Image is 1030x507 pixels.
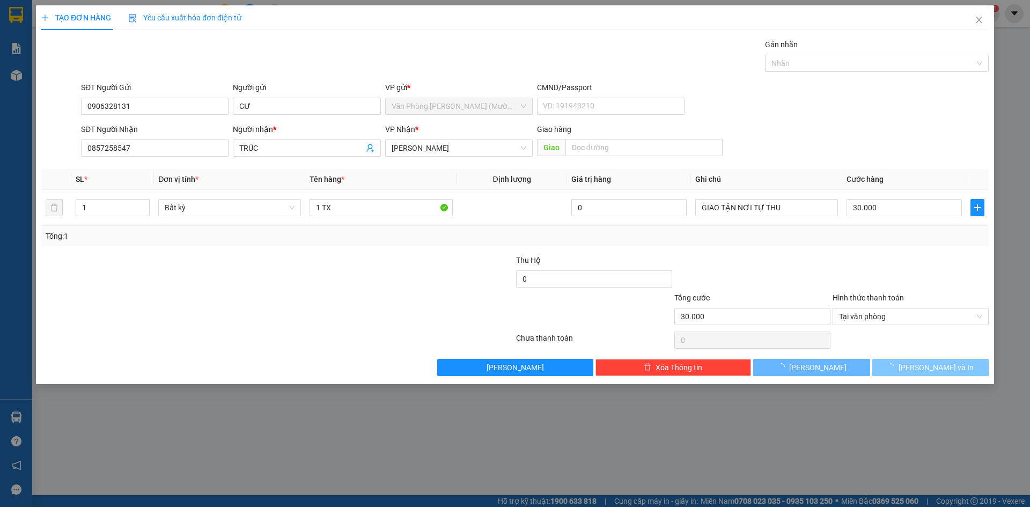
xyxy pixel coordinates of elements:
[964,5,994,35] button: Close
[128,14,137,23] img: icon
[789,362,847,373] span: [PERSON_NAME]
[887,363,899,371] span: loading
[571,175,611,183] span: Giá trị hàng
[656,362,702,373] span: Xóa Thông tin
[158,175,198,183] span: Đơn vị tính
[90,51,148,64] li: (c) 2017
[515,332,673,351] div: Chưa thanh toán
[872,359,989,376] button: [PERSON_NAME] và In
[595,359,752,376] button: deleteXóa Thông tin
[90,41,148,49] b: [DOMAIN_NAME]
[13,13,67,67] img: logo.jpg
[437,359,593,376] button: [PERSON_NAME]
[165,200,295,216] span: Bất kỳ
[970,199,984,216] button: plus
[233,123,380,135] div: Người nhận
[487,362,544,373] span: [PERSON_NAME]
[233,82,380,93] div: Người gửi
[13,69,61,120] b: [PERSON_NAME]
[975,16,983,24] span: close
[493,175,531,183] span: Định lượng
[777,363,789,371] span: loading
[46,199,63,216] button: delete
[385,125,415,134] span: VP Nhận
[310,175,344,183] span: Tên hàng
[81,123,229,135] div: SĐT Người Nhận
[76,175,84,183] span: SL
[41,14,49,21] span: plus
[310,199,452,216] input: VD: Bàn, Ghế
[765,40,798,49] label: Gán nhãn
[69,16,103,85] b: BIÊN NHẬN GỬI HÀNG
[899,362,974,373] span: [PERSON_NAME] và In
[691,169,842,190] th: Ghi chú
[366,144,374,152] span: user-add
[695,199,838,216] input: Ghi Chú
[644,363,651,372] span: delete
[385,82,533,93] div: VP gửi
[833,293,904,302] label: Hình thức thanh toán
[516,256,541,264] span: Thu Hộ
[571,199,687,216] input: 0
[971,203,984,212] span: plus
[81,82,229,93] div: SĐT Người Gửi
[392,140,526,156] span: Phạm Ngũ Lão
[116,13,142,39] img: logo.jpg
[41,13,111,22] span: TẠO ĐƠN HÀNG
[839,308,982,325] span: Tại văn phòng
[537,82,685,93] div: CMND/Passport
[565,139,723,156] input: Dọc đường
[46,230,398,242] div: Tổng: 1
[753,359,870,376] button: [PERSON_NAME]
[537,125,571,134] span: Giao hàng
[847,175,884,183] span: Cước hàng
[674,293,710,302] span: Tổng cước
[392,98,526,114] span: Văn Phòng Trần Phú (Mường Thanh)
[128,13,241,22] span: Yêu cầu xuất hóa đơn điện tử
[537,139,565,156] span: Giao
